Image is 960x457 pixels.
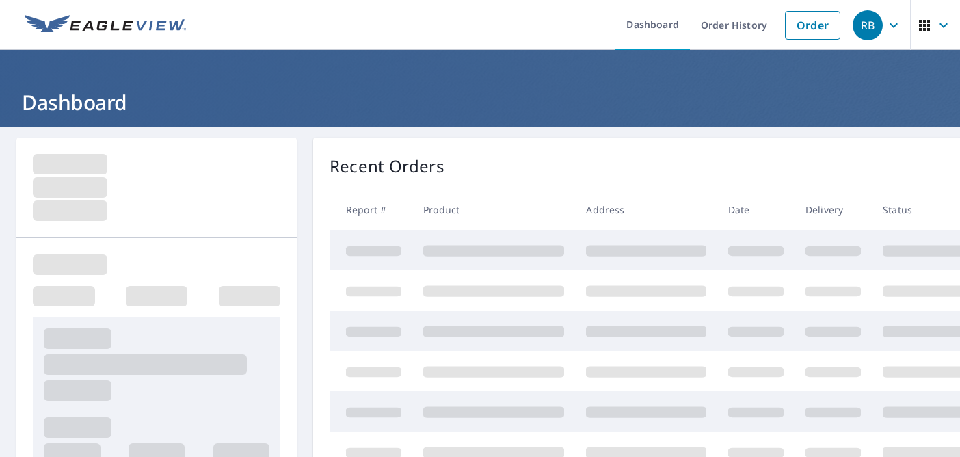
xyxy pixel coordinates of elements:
th: Report # [330,190,412,230]
th: Date [717,190,795,230]
th: Address [575,190,717,230]
th: Product [412,190,575,230]
div: RB [853,10,883,40]
img: EV Logo [25,15,186,36]
p: Recent Orders [330,154,444,179]
th: Delivery [795,190,872,230]
h1: Dashboard [16,88,944,116]
a: Order [785,11,840,40]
